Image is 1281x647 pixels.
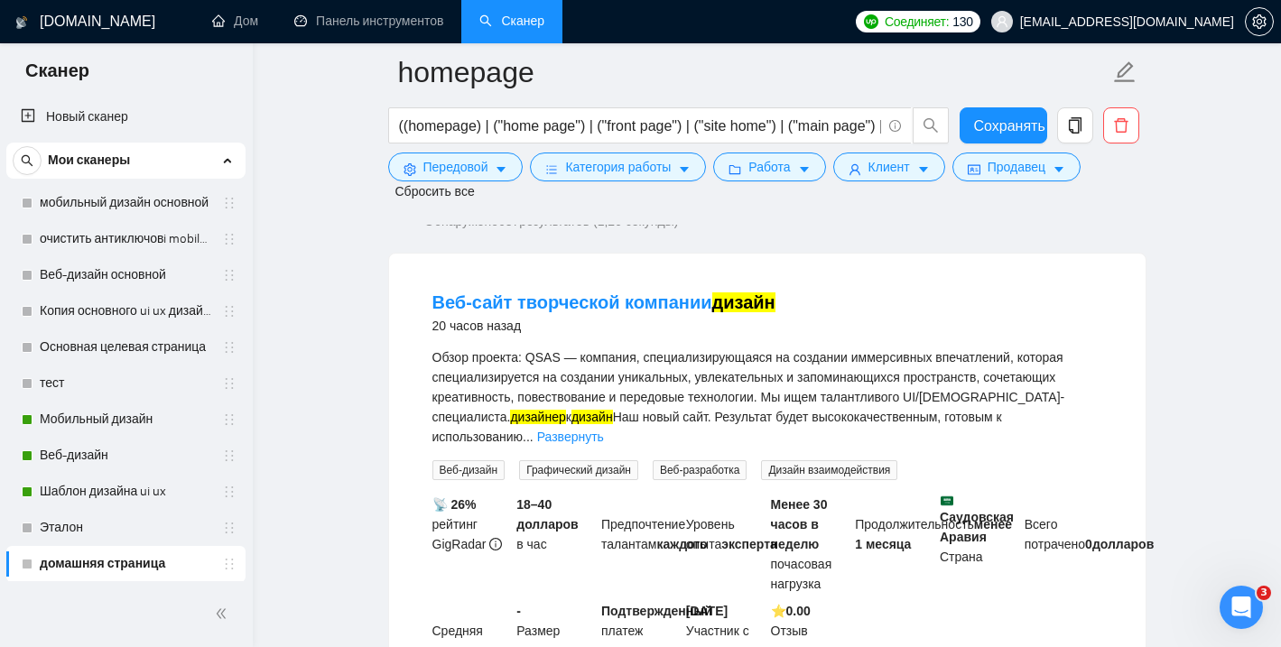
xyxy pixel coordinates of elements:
font: Развернуть [537,430,604,444]
font: 📡 [432,497,448,512]
span: инфо-круг [889,120,901,132]
font: в час [516,537,546,551]
button: поиск [913,107,949,143]
button: параметрПередовойкурсор вниз [388,153,524,181]
font: Графический дизайн [526,464,631,476]
span: копия [1058,117,1092,134]
span: инфо-круг [489,538,502,550]
a: домашняя страница [40,546,211,582]
button: папкаРаботакурсор вниз [713,153,825,181]
font: Мои сканеры [48,153,130,168]
span: держатель [222,521,237,535]
span: папка [729,162,741,176]
font: Дизайн взаимодействия [768,464,890,476]
span: курсор вниз [678,162,691,176]
font: Продавец [988,160,1045,174]
font: рейтинг GigRadar [432,517,487,551]
a: Шаблон дизайна ui ux [40,474,211,510]
img: 🇸🇦 [941,494,953,507]
a: Веб-дизайн основной [40,257,211,293]
font: Работа [748,160,790,174]
font: Наш новый сайт. Результат будет высококачественным, готовым к использованию [432,410,1002,444]
span: держатель [222,304,237,319]
a: домДом [212,14,258,29]
font: Передовой [423,160,488,174]
span: курсор вниз [798,162,811,176]
font: Подтвержденный [601,604,712,618]
iframe: Интерком-чат в режиме реального времени [1220,586,1263,629]
span: курсор вниз [495,162,507,176]
font: Участник с [686,624,749,638]
font: 130 [952,14,972,29]
span: двойной левый [215,605,233,623]
font: Страна [940,550,983,564]
button: Сохранять [960,107,1047,143]
font: каждого [656,537,707,551]
font: Сбросить все [395,184,475,199]
font: [DATE] [686,604,728,618]
li: Новый сканер [6,99,246,135]
font: ⭐️ [771,604,786,618]
a: Эталон [40,510,211,546]
font: [EMAIL_ADDRESS][DOMAIN_NAME] [1020,15,1234,30]
span: держатель [222,268,237,282]
font: Обзор проекта: QSAS — компания, специализирующаяся на создании иммерсивных впечатлений, которая с... [432,350,1065,424]
input: Поиск работы фрилансером... [399,115,881,137]
font: 3 [1260,587,1267,598]
a: очистить антиключовi mobile design главная [40,221,211,257]
button: Удостоверение личностиПродавецкурсор вниз [952,153,1081,181]
font: Менее 30 часов в неделю [771,497,828,551]
span: держатель [222,448,237,463]
span: держатель [222,232,237,246]
span: держатель [222,557,237,571]
font: - [516,604,521,618]
span: Удостоверение личности [968,162,980,176]
a: поискСканер [479,14,544,29]
button: параметр [1245,7,1274,36]
font: 26% [450,497,476,512]
font: к [566,410,571,424]
a: тест [40,365,211,402]
font: ... [523,430,534,444]
font: Предпочтение талантам [601,517,685,551]
a: Веб-дизайн [40,438,211,474]
font: Сканер [25,60,89,81]
font: 18–40 долларов [516,497,578,531]
font: 0 [1085,537,1092,551]
font: Соединяет: [885,14,949,29]
a: Расширять [537,430,604,444]
a: Веб-сайт творческой компаниидизайн [432,292,775,312]
font: 20 часов назад [432,319,522,333]
font: Продолжительность [855,517,974,531]
span: удалить [1104,117,1138,134]
font: Клиент [868,160,910,174]
img: upwork-logo.png [864,14,878,29]
font: эксперта [721,537,777,551]
span: курсор вниз [1053,162,1065,176]
span: держатель [222,196,237,210]
span: пользователь [996,15,1008,28]
font: дизайн [712,292,775,312]
font: [DOMAIN_NAME] [40,14,155,29]
span: поиск [14,154,41,167]
font: Уровень опыта [686,517,735,551]
a: приборная панельПанель инструментов [294,14,443,29]
font: Веб-дизайн [440,464,498,476]
span: редактировать [1113,60,1137,84]
font: 0.00 [786,604,811,618]
button: поиск [13,146,42,175]
a: Основная целевая страница [40,329,211,365]
img: логотип [15,8,28,37]
button: пользовательКлиенткурсор вниз [833,153,945,181]
button: удалить [1103,107,1139,143]
input: Имя сканера... [398,50,1109,95]
span: параметр [404,162,416,176]
font: Веб-разработка [660,464,739,476]
a: параметр [1245,14,1274,29]
font: Саудовская Аравия [940,510,1014,544]
font: Всего потрачено [1025,517,1085,551]
span: держатель [222,376,237,391]
span: держатель [222,485,237,499]
font: Сохранять [974,118,1045,134]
